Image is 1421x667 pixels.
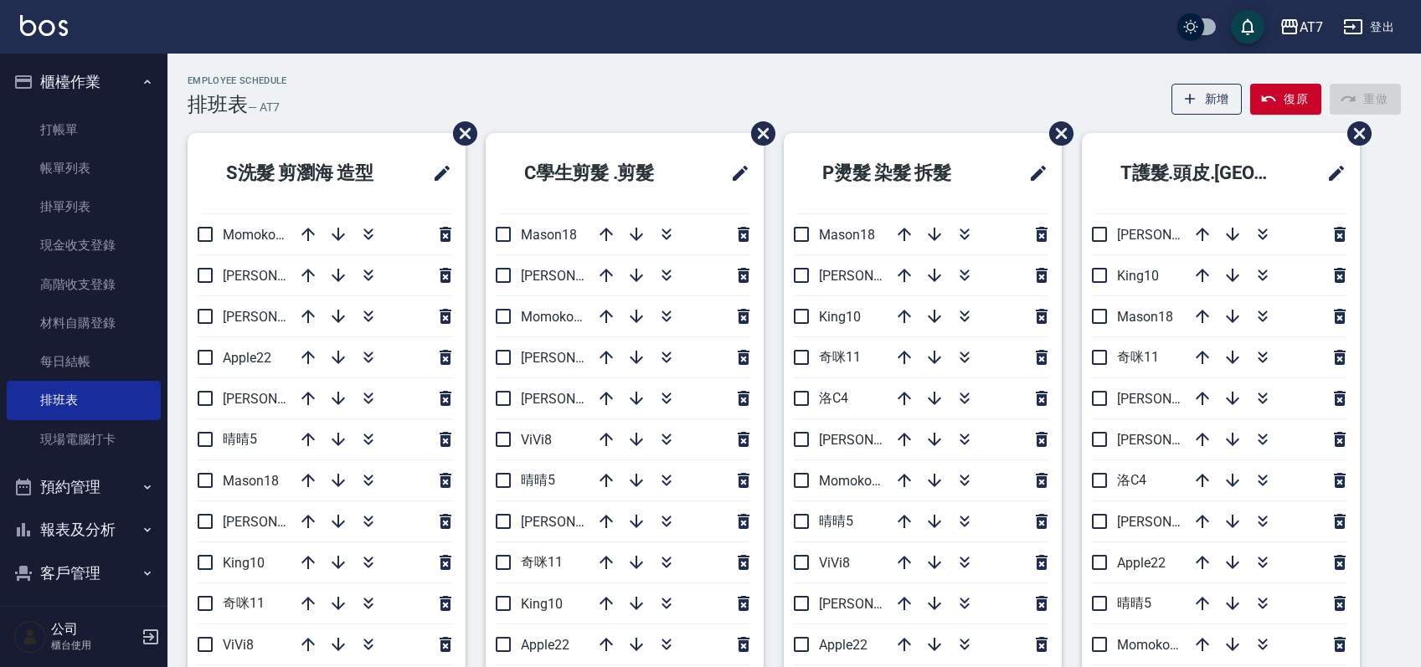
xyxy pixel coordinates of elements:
[521,350,629,366] span: [PERSON_NAME]7
[521,432,552,448] span: ViVi8
[7,465,161,509] button: 預約管理
[223,268,331,284] span: [PERSON_NAME]7
[7,552,161,595] button: 客戶管理
[7,420,161,459] a: 現場電腦打卡
[7,594,161,638] button: 員工及薪資
[201,143,410,203] h2: S洗髮 剪瀏海 造型
[521,309,589,325] span: Momoko12
[1117,595,1151,611] span: 晴晴5
[1316,153,1346,193] span: 修改班表的標題
[1117,268,1159,284] span: King10
[819,390,848,406] span: 洛C4
[51,621,136,638] h5: 公司
[1117,349,1159,365] span: 奇咪11
[7,508,161,552] button: 報表及分析
[1117,391,1225,407] span: [PERSON_NAME]6
[223,555,265,571] span: King10
[819,513,853,529] span: 晴晴5
[7,187,161,226] a: 掛單列表
[223,431,257,447] span: 晴晴5
[521,391,629,407] span: [PERSON_NAME]2
[223,391,331,407] span: [PERSON_NAME]2
[7,60,161,104] button: 櫃檯作業
[223,637,254,653] span: ViVi8
[1037,109,1076,158] span: 刪除班表
[739,109,778,158] span: 刪除班表
[20,15,68,36] img: Logo
[521,268,629,284] span: [PERSON_NAME]9
[819,637,868,653] span: Apple22
[188,75,287,86] h2: Employee Schedule
[1117,309,1173,325] span: Mason18
[7,304,161,342] a: 材料自購登錄
[1117,637,1185,653] span: Momoko12
[51,638,136,653] p: 櫃台使用
[223,514,331,530] span: [PERSON_NAME]6
[819,555,850,571] span: ViVi8
[1018,153,1048,193] span: 修改班表的標題
[13,620,47,654] img: Person
[7,265,161,304] a: 高階收支登錄
[223,473,279,489] span: Mason18
[819,309,861,325] span: King10
[797,143,997,203] h2: P燙髮 染髮 拆髮
[440,109,480,158] span: 刪除班表
[819,227,875,243] span: Mason18
[223,595,265,611] span: 奇咪11
[1335,109,1374,158] span: 刪除班表
[521,637,569,653] span: Apple22
[223,350,271,366] span: Apple22
[7,110,161,149] a: 打帳單
[1336,12,1401,43] button: 登出
[1231,10,1264,44] button: save
[819,596,927,612] span: [PERSON_NAME]2
[1117,227,1225,243] span: [PERSON_NAME]2
[7,342,161,381] a: 每日結帳
[720,153,750,193] span: 修改班表的標題
[1171,84,1243,115] button: 新增
[223,309,331,325] span: [PERSON_NAME]9
[521,514,629,530] span: [PERSON_NAME]6
[188,93,248,116] h3: 排班表
[521,472,555,488] span: 晴晴5
[521,596,563,612] span: King10
[1250,84,1321,115] button: 復原
[1117,514,1225,530] span: [PERSON_NAME]7
[499,143,699,203] h2: C學生剪髮 .剪髮
[7,226,161,264] a: 現金收支登錄
[422,153,452,193] span: 修改班表的標題
[1095,143,1305,203] h2: T護髮.頭皮.[GEOGRAPHIC_DATA]
[521,554,563,570] span: 奇咪11
[819,473,887,489] span: Momoko12
[7,381,161,419] a: 排班表
[7,149,161,187] a: 帳單列表
[819,268,927,284] span: [PERSON_NAME]9
[1273,10,1330,44] button: AT7
[1117,432,1225,448] span: [PERSON_NAME]9
[1117,472,1146,488] span: 洛C4
[1300,17,1323,38] div: AT7
[248,99,280,116] h6: — AT7
[1117,555,1166,571] span: Apple22
[223,227,291,243] span: Momoko12
[819,349,861,365] span: 奇咪11
[521,227,577,243] span: Mason18
[819,432,927,448] span: [PERSON_NAME]7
